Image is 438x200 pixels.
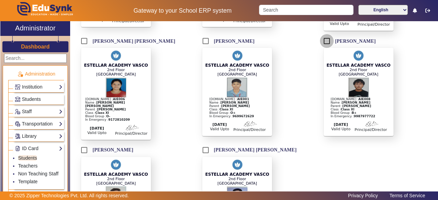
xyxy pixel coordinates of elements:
[15,97,20,102] img: Students.png
[110,48,122,63] img: 8ZI2TQAAAAZJREFUAwDx54mi9ow9TwAAAABJRU5ErkJggg==
[209,97,269,118] div: [DOMAIN_NAME] : Name : In Emergency :
[334,122,348,127] b: [DATE]
[331,108,354,111] span: Class :
[324,22,355,26] div: Valid Upto
[354,115,375,118] b: 9987977722
[341,108,355,111] b: Class XI
[205,68,269,77] div: 2nd Floor [GEOGRAPHIC_DATA]
[227,77,247,97] img: Student Profile
[90,126,104,131] b: [DATE]
[358,22,390,27] div: Principal/Director
[205,63,269,68] span: ESTELLAR ACADEMY VASCO
[233,19,266,23] div: Principal/Director
[112,19,145,23] div: Principal/Director
[358,97,370,101] b: AIE008
[4,54,67,63] input: Search...
[209,108,233,111] span: Class :
[331,104,371,108] span: Parent :
[345,191,381,200] a: Privacy Policy
[85,101,125,108] b: [PERSON_NAME] [PERSON_NAME]
[221,104,250,108] b: [PERSON_NAME]
[202,177,272,186] div: 2nd Floor [GEOGRAPHIC_DATA]
[230,111,235,115] b: O+
[233,128,266,132] div: Principal/Director
[342,101,371,104] b: [PERSON_NAME]
[231,48,243,63] img: 8ZI2TQAAAAZJREFUAwDx54mi9ow9TwAAAABJRU5ErkJggg==
[91,38,175,44] label: [PERSON_NAME] [PERSON_NAME]
[205,172,269,177] span: ESTELLAR ACADEMY VASCO
[15,24,55,32] h2: Administrator
[85,111,109,115] span: Class :
[212,122,227,127] b: [DATE]
[8,70,64,78] p: Administration
[95,111,109,115] b: Class XI
[84,177,148,186] div: 2nd Floor [GEOGRAPHIC_DATA]
[21,43,50,50] a: Dashboard
[18,155,37,161] a: Students
[233,115,254,118] b: 9699672629
[326,63,390,68] span: ESTELLAR ACADEMY VASCO
[206,127,234,131] div: Valid Upto
[85,115,110,118] span: Blood Group :
[91,147,133,153] label: [PERSON_NAME]
[97,108,126,111] b: [PERSON_NAME]
[18,163,38,169] a: Teachers
[106,115,111,118] b: O-
[219,108,233,111] b: Class XI
[212,38,255,44] label: [PERSON_NAME]
[212,147,297,153] label: [PERSON_NAME] [PERSON_NAME]
[108,118,130,121] b: 9172810209
[81,131,113,135] div: Valid Upto
[237,97,249,101] b: AIE001
[113,97,125,101] b: AIE006
[326,68,390,77] div: 2nd Floor [GEOGRAPHIC_DATA]
[220,101,249,104] b: [PERSON_NAME]
[115,131,147,136] div: Principal/Director
[334,38,376,44] label: [PERSON_NAME]
[85,108,126,111] span: Parent :
[110,157,122,172] img: 8ZI2TQAAAAZJREFUAwDx54mi9ow9TwAAAABJRU5ErkJggg==
[352,111,357,115] b: B+
[81,68,151,77] div: 2nd Floor [GEOGRAPHIC_DATA]
[113,7,252,14] h5: Gateway to your School ERP system
[348,77,369,97] img: Student Profile
[231,157,243,172] img: 8ZI2TQAAAAZJREFUAwDx54mi9ow9TwAAAABJRU5ErkJggg==
[85,97,151,121] div: [DOMAIN_NAME] : Name : In Emergency :
[10,192,129,199] p: © 2025 Zipper Technologies Pvt. Ltd. All rights reserved.
[0,21,70,36] a: Administrator
[17,71,23,77] img: Administration.png
[352,48,364,63] img: 8ZI2TQAAAAZJREFUAwDx54mi9ow9TwAAAABJRU5ErkJggg==
[209,104,250,108] span: Parent :
[331,111,357,115] span: Blood Group :
[106,77,126,97] img: Student Profile
[84,63,148,68] span: ESTELLAR ACADEMY VASCO
[18,179,38,184] a: Template
[259,5,353,15] input: Search
[22,96,41,102] span: Students
[343,104,371,108] b: [PERSON_NAME]
[84,172,148,177] span: ESTELLAR ACADEMY VASCO
[327,127,355,131] div: Valid Upto
[355,128,387,132] div: Principal/Director
[386,191,428,200] a: Terms of Service
[330,97,390,118] div: [DOMAIN_NAME] : Name : In Emergency :
[18,171,59,176] a: Non Teaching Staff
[209,111,236,115] span: Blood Group :
[15,95,63,103] a: Students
